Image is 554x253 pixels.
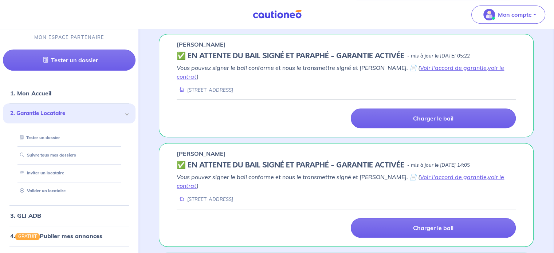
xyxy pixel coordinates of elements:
[10,212,41,219] a: 3. GLI ADB
[483,9,495,20] img: illu_account_valid_menu.svg
[10,232,102,240] a: 4.GRATUITPublier mes annonces
[17,135,60,140] a: Tester un dossier
[420,173,487,181] a: Voir l'accord de garantie
[17,171,64,176] a: Inviter un locataire
[177,87,233,94] div: [STREET_ADDRESS]
[413,224,453,232] p: Charger le bail
[177,161,404,170] h5: ✅️️️ EN ATTENTE DU BAIL SIGNÉ ET PARAPHÉ - GARANTIE ACTIVÉE
[17,189,66,194] a: Valider un locataire
[10,110,123,118] span: 2. Garantie Locataire
[177,173,504,189] em: Vous pouvez signer le bail conforme et nous le transmettre signé et [PERSON_NAME]. 📄 ( , )
[420,64,487,71] a: Voir l'accord de garantie
[498,10,532,19] p: Mon compte
[177,196,233,203] div: [STREET_ADDRESS]
[3,229,135,243] div: 4.GRATUITPublier mes annonces
[250,10,304,19] img: Cautioneo
[407,52,470,60] p: - mis à jour le [DATE] 05:22
[12,167,127,179] div: Inviter un locataire
[351,218,516,238] a: Charger le bail
[3,86,135,101] div: 1. Mon Accueil
[177,161,516,170] div: state: CONTRACT-SIGNED, Context: FINISHED,IS-GL-CAUTION
[10,90,51,97] a: 1. Mon Accueil
[351,108,516,128] a: Charger le bail
[12,132,127,144] div: Tester un dossier
[407,162,470,169] p: - mis à jour le [DATE] 14:05
[177,64,504,80] em: Vous pouvez signer le bail conforme et nous le transmettre signé et [PERSON_NAME]. 📄 ( , )
[17,153,76,158] a: Suivre tous mes dossiers
[3,104,135,124] div: 2. Garantie Locataire
[3,208,135,223] div: 3. GLI ADB
[3,50,135,71] a: Tester un dossier
[12,150,127,162] div: Suivre tous mes dossiers
[177,52,404,60] h5: ✅️️️ EN ATTENTE DU BAIL SIGNÉ ET PARAPHÉ - GARANTIE ACTIVÉE
[34,34,105,41] p: MON ESPACE PARTENAIRE
[471,5,545,24] button: illu_account_valid_menu.svgMon compte
[177,52,516,60] div: state: CONTRACT-SIGNED, Context: FINISHED,IS-GL-CAUTION
[413,115,453,122] p: Charger le bail
[177,40,226,49] p: [PERSON_NAME]
[177,149,226,158] p: [PERSON_NAME]
[177,64,504,80] a: voir le contrat
[12,185,127,197] div: Valider un locataire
